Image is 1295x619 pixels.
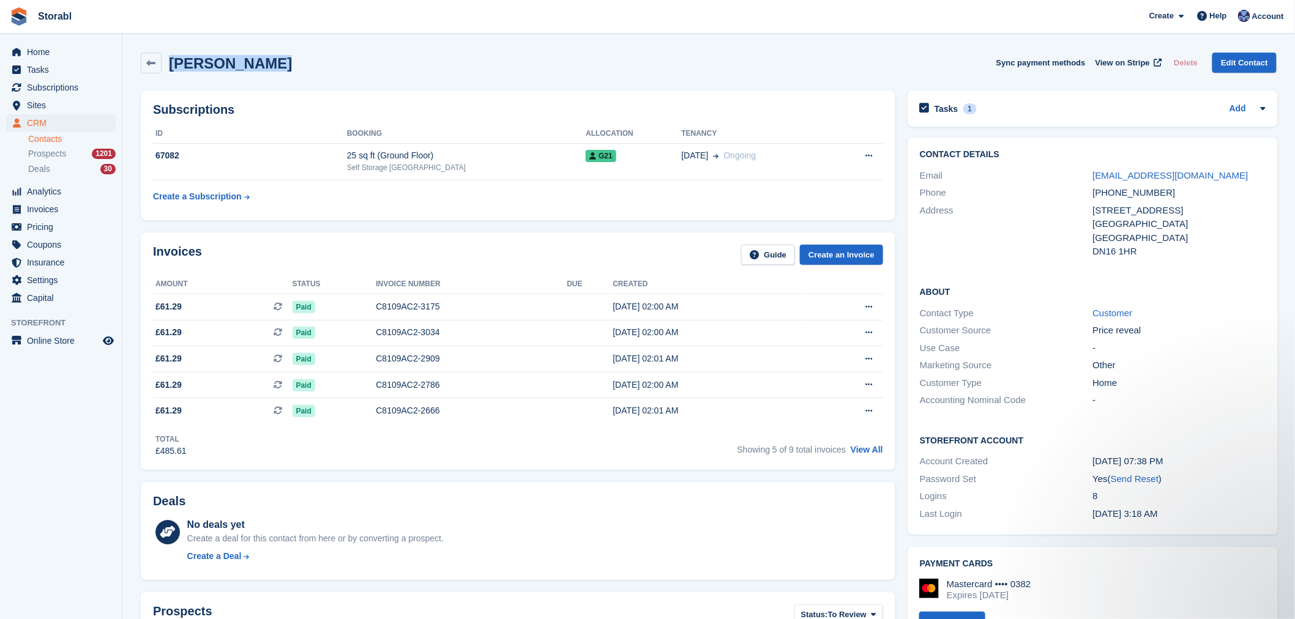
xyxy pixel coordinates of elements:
div: [DATE] 02:01 AM [613,352,807,365]
th: ID [153,124,347,144]
div: [DATE] 07:38 PM [1093,454,1266,469]
span: Paid [293,379,315,391]
div: [GEOGRAPHIC_DATA] [1093,217,1266,231]
span: CRM [27,114,100,132]
div: Other [1093,358,1266,373]
h2: Deals [153,494,185,508]
div: DN16 1HR [1093,245,1266,259]
div: Customer Type [920,376,1093,390]
div: Price reveal [1093,324,1266,338]
div: [DATE] 02:01 AM [613,404,807,417]
a: menu [6,272,116,289]
div: [DATE] 02:00 AM [613,379,807,391]
div: [GEOGRAPHIC_DATA] [1093,231,1266,245]
a: menu [6,289,116,306]
div: C8109AC2-2909 [376,352,567,365]
a: menu [6,114,116,132]
span: Ongoing [724,150,756,160]
span: Subscriptions [27,79,100,96]
span: Analytics [27,183,100,200]
img: stora-icon-8386f47178a22dfd0bd8f6a31ec36ba5ce8667c1dd55bd0f319d3a0aa187defe.svg [10,7,28,26]
div: C8109AC2-2786 [376,379,567,391]
h2: About [920,285,1266,297]
th: Invoice number [376,275,567,294]
h2: Payment cards [920,559,1266,569]
a: Send Reset [1111,473,1159,484]
span: [DATE] [682,149,709,162]
span: Paid [293,327,315,339]
span: Showing 5 of 9 total invoices [737,445,846,454]
th: Status [293,275,376,294]
div: Home [1093,376,1266,390]
span: Sites [27,97,100,114]
div: Create a Subscription [153,190,242,203]
a: menu [6,332,116,349]
div: Accounting Nominal Code [920,393,1093,407]
a: menu [6,254,116,271]
div: - [1093,341,1266,355]
div: Last Login [920,507,1093,521]
div: Marketing Source [920,358,1093,373]
a: menu [6,236,116,253]
div: Yes [1093,472,1266,486]
th: Tenancy [682,124,832,144]
span: Account [1252,10,1284,23]
div: Total [155,434,187,445]
div: Mastercard •••• 0382 [947,579,1031,590]
a: [EMAIL_ADDRESS][DOMAIN_NAME] [1093,170,1248,180]
div: Create a deal for this contact from here or by converting a prospect. [187,532,444,545]
a: Guide [741,245,795,265]
span: £61.29 [155,404,182,417]
div: C8109AC2-2666 [376,404,567,417]
div: Self Storage [GEOGRAPHIC_DATA] [347,162,586,173]
th: Allocation [586,124,681,144]
th: Booking [347,124,586,144]
span: £61.29 [155,352,182,365]
button: Delete [1169,53,1203,73]
div: Email [920,169,1093,183]
a: Prospects 1201 [28,147,116,160]
h2: Storefront Account [920,434,1266,446]
span: Online Store [27,332,100,349]
h2: Invoices [153,245,202,265]
time: 2025-03-31 02:18:00 UTC [1093,508,1158,519]
a: View on Stripe [1091,53,1165,73]
div: Address [920,204,1093,259]
a: menu [6,61,116,78]
div: [PHONE_NUMBER] [1093,186,1266,200]
button: Sync payment methods [996,53,1086,73]
a: Deals 30 [28,163,116,176]
div: 25 sq ft (Ground Floor) [347,149,586,162]
div: Create a Deal [187,550,242,563]
span: Deals [28,163,50,175]
a: menu [6,97,116,114]
span: Settings [27,272,100,289]
span: Help [1210,10,1227,22]
a: Create an Invoice [800,245,883,265]
h2: Contact Details [920,150,1266,160]
div: 1 [963,103,977,114]
span: Insurance [27,254,100,271]
a: Storabl [33,6,77,26]
a: Create a Subscription [153,185,250,208]
span: £61.29 [155,326,182,339]
span: Prospects [28,148,66,160]
h2: [PERSON_NAME] [169,55,292,72]
div: 30 [100,164,116,174]
a: menu [6,218,116,235]
span: Pricing [27,218,100,235]
span: Storefront [11,317,122,329]
div: No deals yet [187,517,444,532]
div: [DATE] 02:00 AM [613,300,807,313]
span: Capital [27,289,100,306]
a: menu [6,79,116,96]
a: Customer [1093,308,1133,318]
a: menu [6,201,116,218]
span: Paid [293,301,315,313]
div: C8109AC2-3034 [376,326,567,339]
span: ( ) [1108,473,1162,484]
div: Expires [DATE] [947,590,1031,601]
a: View All [851,445,883,454]
span: Tasks [27,61,100,78]
a: Add [1230,102,1246,116]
